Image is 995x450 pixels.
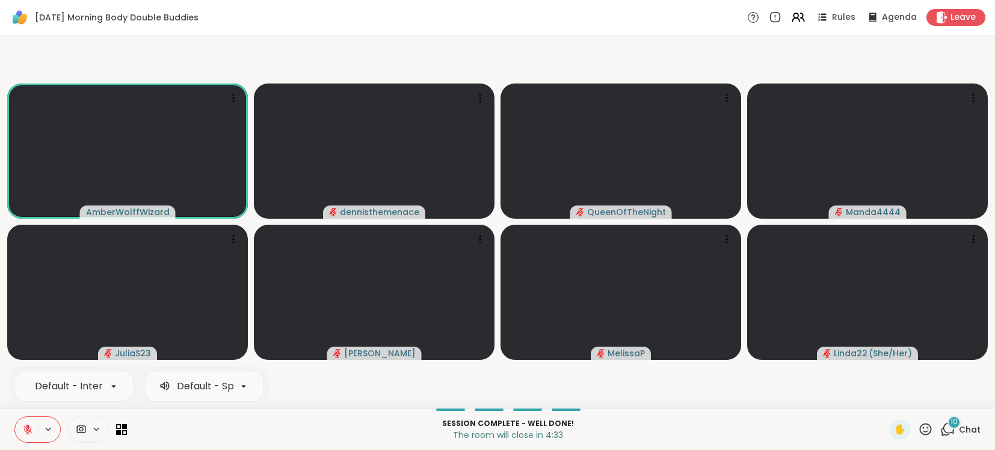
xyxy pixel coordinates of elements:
span: audio-muted [835,208,843,216]
span: JuliaS23 [115,347,151,359]
span: 10 [950,417,958,427]
span: Rules [832,11,855,23]
span: ( She/Her ) [869,347,912,359]
span: [DATE] Morning Body Double Buddies [35,11,199,23]
span: Leave [950,11,976,23]
div: Default - Internal Mic [35,379,136,394]
span: Chat [959,424,981,436]
span: [PERSON_NAME] [344,347,416,359]
img: ShareWell Logomark [10,7,30,28]
span: Manda4444 [846,206,901,218]
span: audio-muted [333,349,342,357]
span: audio-muted [597,349,605,357]
span: Agenda [882,11,917,23]
p: The room will close in 4:33 [134,429,882,441]
span: ✋ [894,422,906,437]
span: audio-muted [823,349,831,357]
p: Session Complete - well done! [134,418,882,429]
span: audio-muted [104,349,112,357]
span: audio-muted [576,208,585,216]
span: AmberWolffWizard [86,206,170,218]
span: QueenOfTheNight [587,206,666,218]
span: audio-muted [329,208,337,216]
div: Default - Speaker [177,379,262,394]
span: dennisthemenace [340,206,419,218]
span: MelissaP [608,347,645,359]
span: Linda22 [834,347,867,359]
